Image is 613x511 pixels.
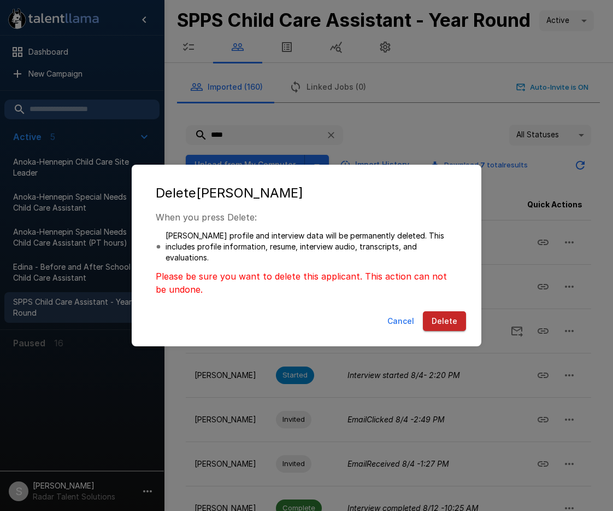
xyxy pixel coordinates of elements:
button: Delete [423,311,466,332]
p: [PERSON_NAME] profile and interview data will be permanently deleted. This includes profile infor... [166,230,457,263]
p: Please be sure you want to delete this applicant. This action can not be undone. [156,270,457,296]
p: When you press Delete: [156,211,457,224]
button: Cancel [383,311,419,332]
h2: Delete [PERSON_NAME] [143,176,470,211]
